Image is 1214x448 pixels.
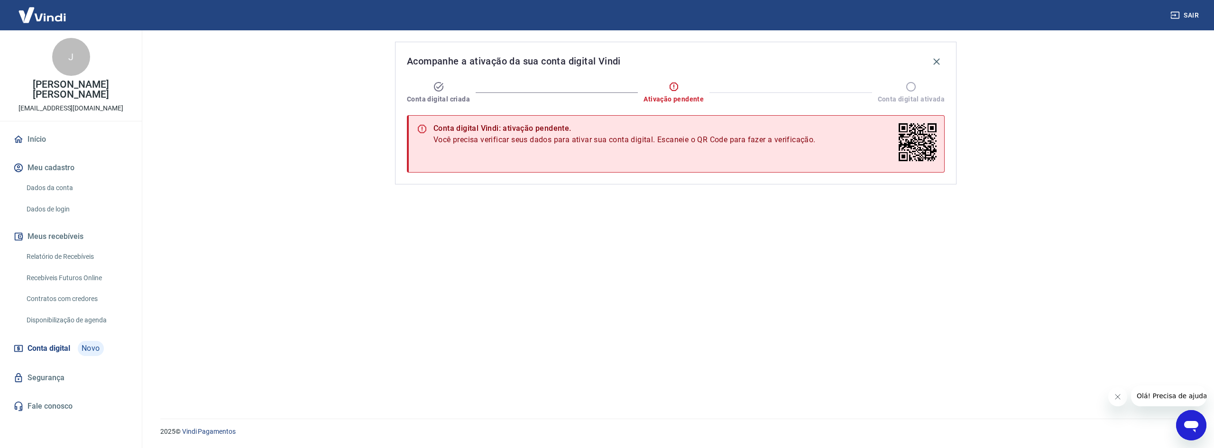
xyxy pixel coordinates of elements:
[433,123,816,134] div: Conta digital Vindi: ativação pendente.
[23,311,130,330] a: Disponibilização de agenda
[11,337,130,360] a: Conta digitalNovo
[6,7,80,14] span: Olá! Precisa de ajuda?
[1131,385,1206,406] iframe: Mensagem da empresa
[11,396,130,417] a: Fale conosco
[1168,7,1203,24] button: Sair
[23,200,130,219] a: Dados de login
[160,427,1191,437] p: 2025 ©
[23,268,130,288] a: Recebíveis Futuros Online
[182,428,236,435] a: Vindi Pagamentos
[11,226,130,247] button: Meus recebíveis
[878,94,945,104] span: Conta digital ativada
[644,94,704,104] span: Ativação pendente
[1176,410,1206,440] iframe: Botão para abrir a janela de mensagens
[18,103,123,113] p: [EMAIL_ADDRESS][DOMAIN_NAME]
[11,367,130,388] a: Segurança
[78,341,104,356] span: Novo
[1108,387,1127,406] iframe: Fechar mensagem
[11,129,130,150] a: Início
[52,38,90,76] div: J
[11,157,130,178] button: Meu cadastro
[8,80,134,100] p: [PERSON_NAME] [PERSON_NAME]
[407,54,621,69] span: Acompanhe a ativação da sua conta digital Vindi
[23,178,130,198] a: Dados da conta
[11,0,73,29] img: Vindi
[433,134,816,146] span: Você precisa verificar seus dados para ativar sua conta digital. Escaneie o QR Code para fazer a ...
[407,94,470,104] span: Conta digital criada
[28,342,70,355] span: Conta digital
[23,289,130,309] a: Contratos com credores
[23,247,130,266] a: Relatório de Recebíveis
